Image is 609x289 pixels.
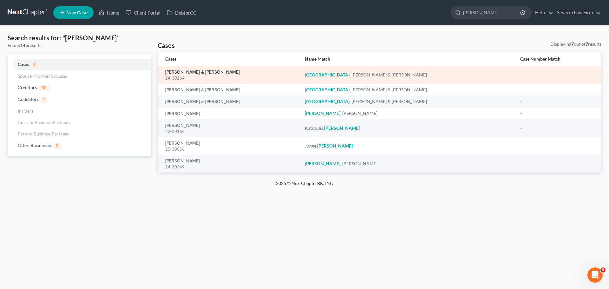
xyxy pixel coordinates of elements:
div: Found results [8,42,151,49]
span: Codebtors [18,96,39,102]
div: - [520,125,594,131]
strong: 7 [571,41,574,47]
span: Creditors [18,85,37,90]
div: - [520,161,594,167]
a: Insiders [8,105,151,117]
span: Cases [18,62,29,67]
a: Severin Law Firm [554,7,601,18]
div: , [PERSON_NAME] [305,161,510,167]
span: New Case [66,10,88,15]
span: Insiders [18,108,33,114]
div: - [520,72,594,78]
a: Help [532,7,553,18]
em: [PERSON_NAME] [317,143,353,148]
span: Current Business Partners [18,120,70,125]
div: Displaying out of results [550,41,601,47]
span: 6 [54,143,61,149]
a: [PERSON_NAME] [165,112,200,116]
span: 3 [600,267,606,273]
a: [PERSON_NAME] [165,123,200,128]
div: , [PERSON_NAME] [305,110,510,116]
a: Spouse / Former Spouses [8,70,151,82]
strong: 145 [20,43,28,48]
span: 1 [41,97,47,103]
span: 7 [31,62,38,68]
div: Katsoulis, [305,125,510,131]
em: [PERSON_NAME] [324,125,360,131]
div: , [PERSON_NAME] & [PERSON_NAME] [305,87,510,93]
a: [PERSON_NAME] [165,159,200,163]
div: - [520,143,594,149]
div: 24-30349 [165,164,295,170]
div: - [520,87,594,93]
th: Cases [158,52,300,66]
span: 131 [39,85,49,91]
div: 2025 © NextChapterBK, INC [124,180,485,192]
div: , [PERSON_NAME] & [PERSON_NAME] [305,98,510,105]
span: Other Businesses [18,142,52,148]
em: [PERSON_NAME] [305,110,340,116]
div: 24-30264 [165,75,295,81]
em: [GEOGRAPHIC_DATA] [305,99,350,104]
a: Former Business Partners [8,128,151,140]
em: [GEOGRAPHIC_DATA] [305,87,350,92]
a: Cases7 [8,59,151,70]
span: Spouse / Former Spouses [18,73,67,79]
a: Codebtors1 [8,94,151,105]
a: [PERSON_NAME] & [PERSON_NAME] [165,100,240,104]
a: [PERSON_NAME] [165,141,200,146]
a: Current Business Partners [8,117,151,128]
em: [PERSON_NAME] [305,161,340,166]
a: DebtorCC [164,7,200,18]
a: Other Businesses6 [8,140,151,151]
a: Home [95,7,122,18]
input: Search by name... [463,7,521,18]
th: Case Number Match [515,52,601,66]
h4: Search results for: "[PERSON_NAME]" [8,33,151,42]
em: [GEOGRAPHIC_DATA] [305,72,350,77]
span: Former Business Partners [18,131,69,136]
iframe: Intercom live chat [587,267,603,283]
div: , [PERSON_NAME] & [PERSON_NAME] [305,72,510,78]
h4: Cases [158,41,175,50]
div: - [520,98,594,105]
a: Creditors131 [8,82,151,94]
div: - [520,110,594,116]
th: Name Match [300,52,515,66]
div: 25-30056 [165,146,295,152]
div: 22-30164 [165,128,295,135]
a: [PERSON_NAME] & [PERSON_NAME] [165,88,240,92]
a: [PERSON_NAME] & [PERSON_NAME] [165,70,240,75]
a: Client Portal [122,7,164,18]
div: Junge, [305,143,510,149]
strong: 7 [586,41,588,47]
